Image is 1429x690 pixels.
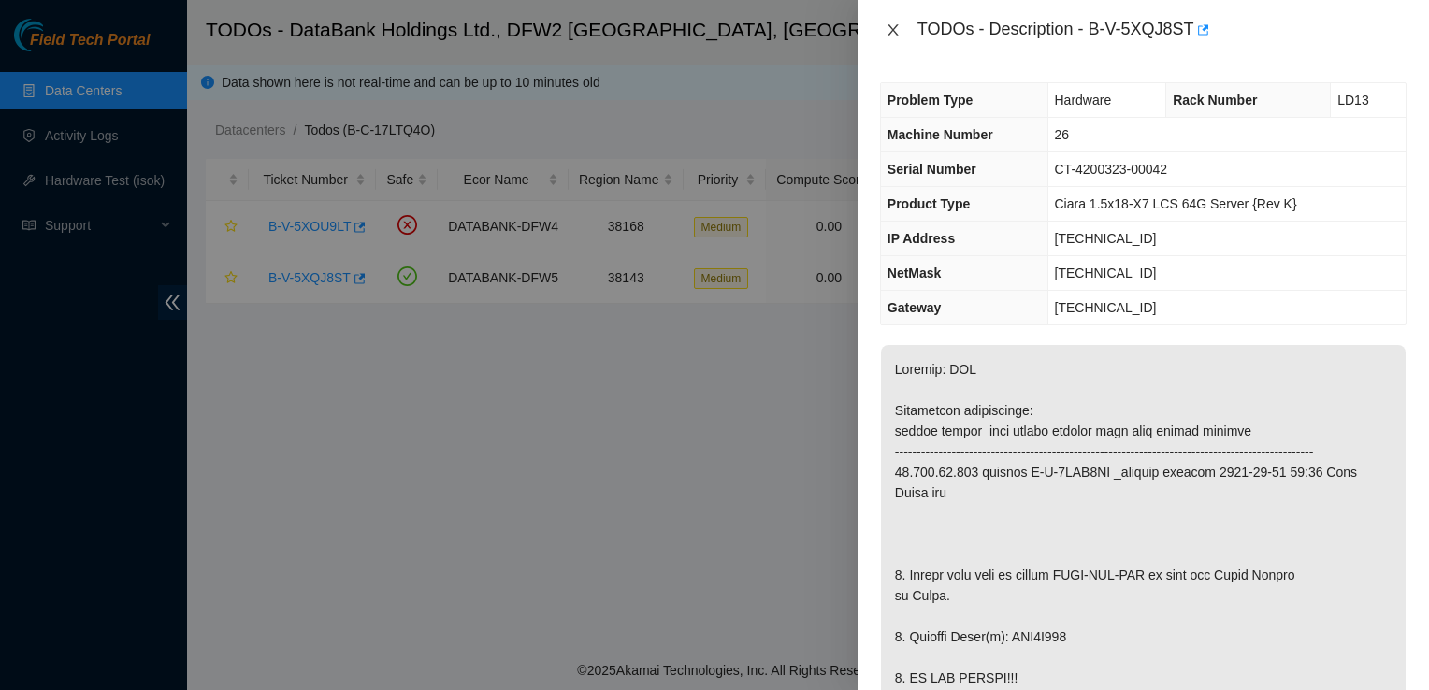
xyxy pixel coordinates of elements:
span: CT-4200323-00042 [1055,162,1168,177]
span: [TECHNICAL_ID] [1055,231,1157,246]
button: Close [880,22,906,39]
span: Problem Type [888,93,974,108]
span: Machine Number [888,127,993,142]
span: 26 [1055,127,1070,142]
span: Rack Number [1173,93,1257,108]
span: [TECHNICAL_ID] [1055,300,1157,315]
span: IP Address [888,231,955,246]
span: Product Type [888,196,970,211]
span: NetMask [888,266,942,280]
span: [TECHNICAL_ID] [1055,266,1157,280]
span: Hardware [1055,93,1112,108]
span: Gateway [888,300,942,315]
span: LD13 [1337,93,1368,108]
span: Serial Number [888,162,976,177]
div: TODOs - Description - B-V-5XQJ8ST [917,15,1407,45]
span: close [886,22,901,37]
span: Ciara 1.5x18-X7 LCS 64G Server {Rev K} [1055,196,1297,211]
